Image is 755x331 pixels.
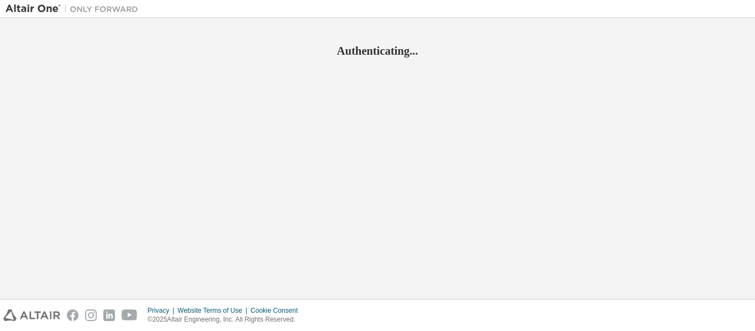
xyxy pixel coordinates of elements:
img: youtube.svg [122,309,138,321]
div: Website Terms of Use [177,306,250,315]
img: facebook.svg [67,309,78,321]
div: Cookie Consent [250,306,304,315]
img: Altair One [6,3,144,14]
img: linkedin.svg [103,309,115,321]
p: © 2025 Altair Engineering, Inc. All Rights Reserved. [148,315,305,324]
img: altair_logo.svg [3,309,60,321]
h2: Authenticating... [6,44,749,58]
img: instagram.svg [85,309,97,321]
div: Privacy [148,306,177,315]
